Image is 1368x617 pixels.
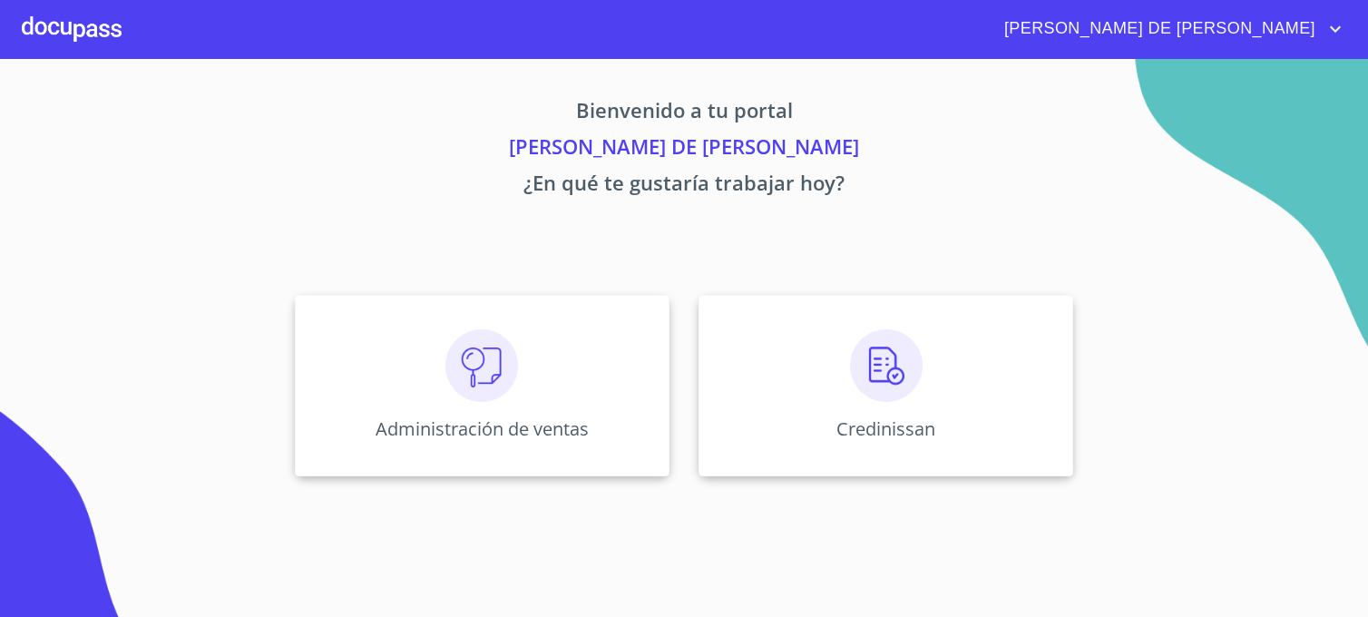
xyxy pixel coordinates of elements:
[991,15,1324,44] span: [PERSON_NAME] DE [PERSON_NAME]
[125,132,1243,168] p: [PERSON_NAME] DE [PERSON_NAME]
[850,329,923,402] img: verificacion.png
[125,168,1243,204] p: ¿En qué te gustaría trabajar hoy?
[991,15,1346,44] button: account of current user
[445,329,518,402] img: consulta.png
[836,416,935,441] p: Credinissan
[125,95,1243,132] p: Bienvenido a tu portal
[376,416,589,441] p: Administración de ventas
